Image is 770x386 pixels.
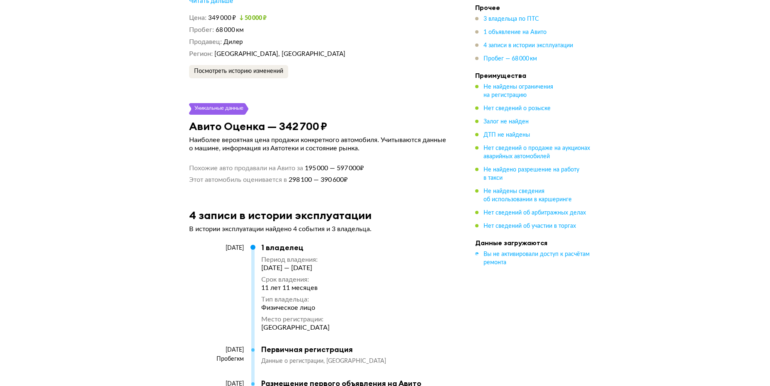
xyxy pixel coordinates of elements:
[261,284,330,292] div: 11 лет 11 месяцев
[483,29,547,35] span: 1 объявление на Авито
[483,145,590,159] span: Нет сведений о продаже на аукционах аварийных автомобилей
[189,355,244,363] div: Пробег км
[214,51,345,57] span: [GEOGRAPHIC_DATA], [GEOGRAPHIC_DATA]
[189,176,287,184] span: Этот автомобиль оценивается в
[483,84,553,98] span: Не найдены ограничения на регистрацию
[483,132,530,138] span: ДТП не найдены
[261,345,442,354] div: Первичная регистрация
[189,209,372,222] h3: 4 записи в истории эксплуатации
[483,223,576,229] span: Нет сведений об участии в торгах
[189,26,214,34] dt: Пробег
[189,244,244,252] div: [DATE]
[216,27,244,33] span: 68 000 км
[261,323,330,332] div: [GEOGRAPHIC_DATA]
[261,315,330,323] div: Место регистрации :
[475,239,591,247] h4: Данные загружаются
[483,106,551,111] span: Нет сведений о розыске
[287,176,347,184] span: 298 100 — 390 600 ₽
[189,65,288,78] button: Посмотреть историю изменений
[261,295,330,304] div: Тип владельца :
[483,16,539,22] span: 3 владельца по ПТС
[189,50,213,58] dt: Регион
[239,15,267,21] small: 50 000 ₽
[261,243,330,252] div: 1 владелец
[483,119,529,125] span: Залог не найден
[189,164,303,172] span: Похожие авто продавали на Авито за
[483,188,572,203] span: Не найдены сведения об использовании в каршеринге
[208,15,236,21] span: 349 000 ₽
[194,68,283,74] span: Посмотреть историю изменений
[483,167,579,181] span: Не найдено разрешение на работу в такси
[261,256,330,264] div: Период владения :
[303,164,364,172] span: 195 000 — 597 000 ₽
[189,120,327,133] h3: Авито Оценка — 342 700 ₽
[475,3,591,12] h4: Прочее
[483,56,537,62] span: Пробег — 68 000 км
[189,14,206,22] dt: Цена
[189,225,450,233] p: В истории эксплуатации найдено 4 события и 3 владельца.
[261,304,330,312] div: Физическое лицо
[483,251,590,265] span: Вы не активировали доступ к расчётам ремонта
[326,358,386,364] span: [GEOGRAPHIC_DATA]
[223,39,243,45] span: Дилер
[483,210,586,216] span: Нет сведений об арбитражных делах
[261,358,326,364] span: Данные о регистрации
[475,71,591,80] h4: Преимущества
[189,346,244,354] div: [DATE]
[261,275,330,284] div: Срок владения :
[483,43,573,48] span: 4 записи в истории эксплуатации
[261,264,330,272] div: [DATE] — [DATE]
[194,103,244,115] div: Уникальные данные
[189,136,450,152] p: Наиболее вероятная цена продажи конкретного автомобиля. Учитываются данные о машине, информация и...
[189,38,222,46] dt: Продавец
